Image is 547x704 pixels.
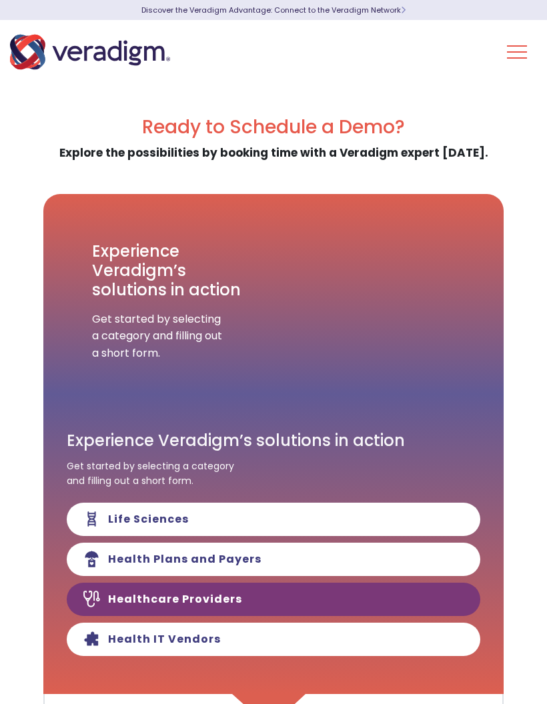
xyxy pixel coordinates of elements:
[67,459,234,489] span: Get started by selecting a category and filling out a short form.
[43,116,504,139] h2: Ready to Schedule a Demo?
[67,431,405,451] h3: Experience Veradigm’s solutions in action
[401,5,406,15] span: Learn More
[92,242,242,299] h3: Experience Veradigm’s solutions in action
[92,311,225,362] span: Get started by selecting a category and filling out a short form.
[59,145,488,161] strong: Explore the possibilities by booking time with a Veradigm expert [DATE].
[141,5,406,15] a: Discover the Veradigm Advantage: Connect to the Veradigm NetworkLearn More
[507,35,527,69] button: Toggle Navigation Menu
[10,30,170,74] img: Veradigm logo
